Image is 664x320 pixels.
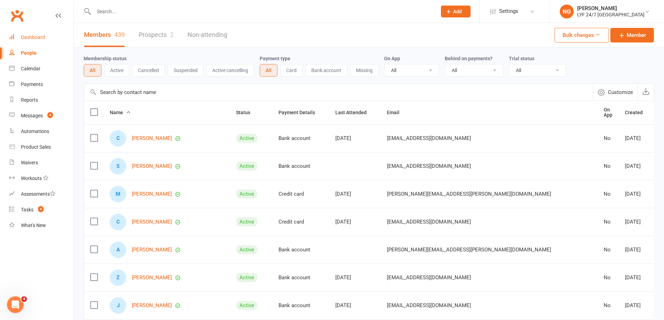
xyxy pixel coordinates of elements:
[132,135,172,141] a: [PERSON_NAME]
[9,108,74,124] a: Messages 4
[577,11,644,18] div: LYF 24/7 [GEOGRAPHIC_DATA]
[114,31,125,38] div: 439
[168,64,204,77] button: Suspended
[21,50,37,56] div: People
[9,61,74,77] a: Calendar
[236,134,258,143] div: Active
[9,77,74,92] a: Payments
[21,81,43,87] div: Payments
[387,108,407,117] button: Email
[604,275,612,281] div: No
[499,3,518,19] span: Settings
[236,108,258,117] button: Status
[9,45,74,61] a: People
[278,110,323,115] span: Payment Details
[387,159,471,173] span: [EMAIL_ADDRESS][DOMAIN_NAME]
[604,191,612,197] div: No
[625,247,650,253] div: [DATE]
[335,191,374,197] div: [DATE]
[92,7,432,16] input: Search...
[387,299,471,312] span: [EMAIL_ADDRESS][DOMAIN_NAME]
[509,56,534,61] label: Trial status
[21,160,38,165] div: Waivers
[278,219,323,225] div: Credit card
[350,64,379,77] button: Missing
[132,219,172,225] a: [PERSON_NAME]
[110,297,126,314] div: Jonathan
[9,139,74,155] a: Product Sales
[604,135,612,141] div: No
[236,245,258,254] div: Active
[555,28,609,42] button: Bulk changes
[387,271,471,284] span: [EMAIL_ADDRESS][DOMAIN_NAME]
[132,64,165,77] button: Cancelled
[604,163,612,169] div: No
[132,247,172,253] a: [PERSON_NAME]
[604,247,612,253] div: No
[610,28,654,42] a: Member
[9,171,74,186] a: Workouts
[84,84,593,101] input: Search by contact name
[21,144,51,150] div: Product Sales
[21,191,55,197] div: Assessments
[604,219,612,225] div: No
[132,163,172,169] a: [PERSON_NAME]
[625,135,650,141] div: [DATE]
[335,275,374,281] div: [DATE]
[260,64,277,77] button: All
[625,110,650,115] span: Created
[280,64,303,77] button: Card
[84,56,127,61] label: Membership status
[139,23,174,47] a: Prospects2
[7,296,24,313] iframe: Intercom live chat
[608,88,633,96] span: Customize
[9,186,74,202] a: Assessments
[21,223,46,228] div: What's New
[445,56,493,61] label: Behind on payments?
[9,155,74,171] a: Waivers
[236,273,258,282] div: Active
[38,206,44,212] span: 4
[278,247,323,253] div: Bank account
[278,275,323,281] div: Bank account
[206,64,254,77] button: Active cancelling
[8,7,26,24] a: Clubworx
[21,97,38,103] div: Reports
[625,108,650,117] button: Created
[453,9,462,14] span: Add
[104,64,129,77] button: Active
[577,5,644,11] div: [PERSON_NAME]
[625,191,650,197] div: [DATE]
[335,135,374,141] div: [DATE]
[110,110,131,115] span: Name
[110,242,126,258] div: Allen
[335,108,374,117] button: Last Attended
[21,175,42,181] div: Workouts
[236,110,258,115] span: Status
[593,84,638,101] button: Customize
[188,23,227,47] a: Non-attending
[21,128,49,134] div: Automations
[9,30,74,45] a: Dashboard
[9,92,74,108] a: Reports
[84,64,101,77] button: All
[110,214,126,230] div: Charlotte
[625,163,650,169] div: [DATE]
[21,296,27,302] span: 4
[21,207,33,212] div: Tasks
[21,113,43,118] div: Messages
[110,130,126,147] div: Charlotte
[110,270,126,286] div: Zane
[21,34,45,40] div: Dashboard
[387,110,407,115] span: Email
[335,303,374,309] div: [DATE]
[47,112,53,118] span: 4
[387,187,551,201] span: [PERSON_NAME][EMAIL_ADDRESS][PERSON_NAME][DOMAIN_NAME]
[627,31,646,39] span: Member
[260,56,290,61] label: Payment type
[604,303,612,309] div: No
[236,301,258,310] div: Active
[278,163,323,169] div: Bank account
[597,101,619,124] th: On App
[236,217,258,226] div: Active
